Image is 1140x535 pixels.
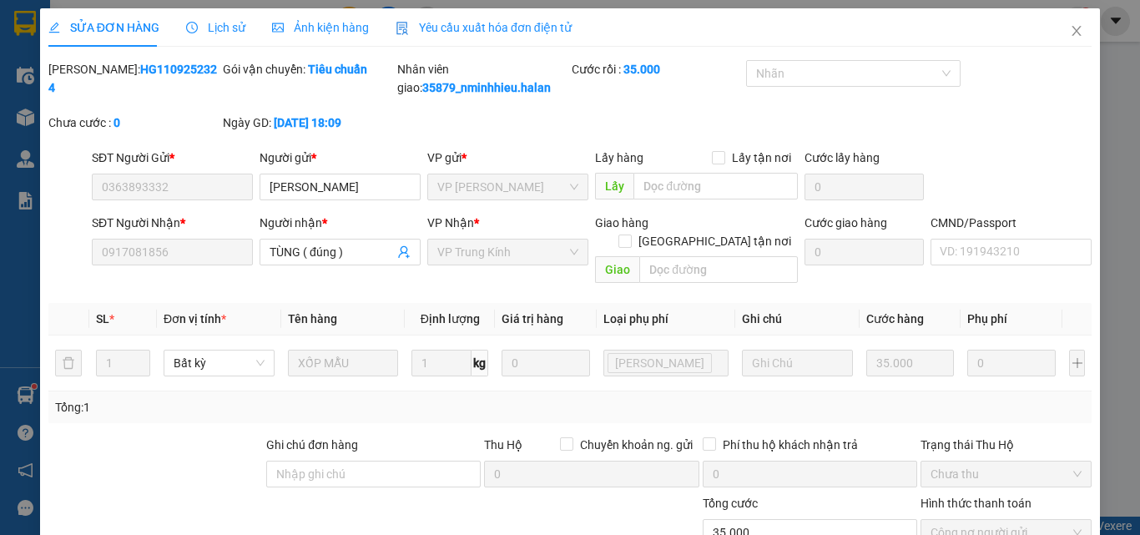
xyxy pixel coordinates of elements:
[805,151,880,164] label: Cước lấy hàng
[595,216,648,230] span: Giao hàng
[1070,24,1083,38] span: close
[288,350,399,376] input: VD: Bàn, Ghế
[397,245,411,259] span: user-add
[921,436,1092,454] div: Trạng thái Thu Hộ
[266,461,481,487] input: Ghi chú đơn hàng
[113,116,120,129] b: 0
[48,114,219,132] div: Chưa cước :
[632,232,798,250] span: [GEOGRAPHIC_DATA] tận nơi
[427,149,588,167] div: VP gửi
[55,350,82,376] button: delete
[623,63,660,76] b: 35.000
[48,60,219,97] div: [PERSON_NAME]:
[48,21,159,34] span: SỬA ĐƠN HÀNG
[174,351,265,376] span: Bất kỳ
[274,116,341,129] b: [DATE] 18:09
[164,312,226,326] span: Đơn vị tính
[260,149,421,167] div: Người gửi
[703,497,758,510] span: Tổng cước
[735,303,860,336] th: Ghi chú
[1053,8,1100,55] button: Close
[308,63,367,76] b: Tiêu chuẩn
[437,240,578,265] span: VP Trung Kính
[633,173,798,199] input: Dọc đường
[615,354,704,372] span: [PERSON_NAME]
[572,60,743,78] div: Cước rồi :
[502,312,563,326] span: Giá trị hàng
[223,60,394,78] div: Gói vận chuyển:
[967,312,1007,326] span: Phụ phí
[266,438,358,452] label: Ghi chú đơn hàng
[1069,350,1085,376] button: plus
[716,436,865,454] span: Phí thu hộ khách nhận trả
[55,398,441,416] div: Tổng: 1
[597,303,735,336] th: Loại phụ phí
[272,22,284,33] span: picture
[595,173,633,199] span: Lấy
[931,462,1082,487] span: Chưa thu
[96,312,109,326] span: SL
[396,21,572,34] span: Yêu cầu xuất hóa đơn điện tử
[397,60,568,97] div: Nhân viên giao:
[805,174,924,200] input: Cước lấy hàng
[742,350,853,376] input: Ghi Chú
[725,149,798,167] span: Lấy tận nơi
[427,216,474,230] span: VP Nhận
[595,256,639,283] span: Giao
[805,216,887,230] label: Cước giao hàng
[502,350,590,376] input: 0
[272,21,369,34] span: Ảnh kiện hàng
[595,151,643,164] span: Lấy hàng
[396,22,409,35] img: icon
[608,353,712,373] span: Lưu kho
[805,239,924,265] input: Cước giao hàng
[92,149,253,167] div: SĐT Người Gửi
[931,214,1092,232] div: CMND/Passport
[422,81,551,94] b: 35879_nminhhieu.halan
[866,312,924,326] span: Cước hàng
[573,436,699,454] span: Chuyển khoản ng. gửi
[48,22,60,33] span: edit
[186,22,198,33] span: clock-circle
[437,174,578,199] span: VP Hoàng Gia
[260,214,421,232] div: Người nhận
[288,312,337,326] span: Tên hàng
[639,256,798,283] input: Dọc đường
[186,21,245,34] span: Lịch sử
[484,438,522,452] span: Thu Hộ
[421,312,480,326] span: Định lượng
[866,350,955,376] input: 0
[921,497,1032,510] label: Hình thức thanh toán
[223,114,394,132] div: Ngày GD:
[92,214,253,232] div: SĐT Người Nhận
[472,350,488,376] span: kg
